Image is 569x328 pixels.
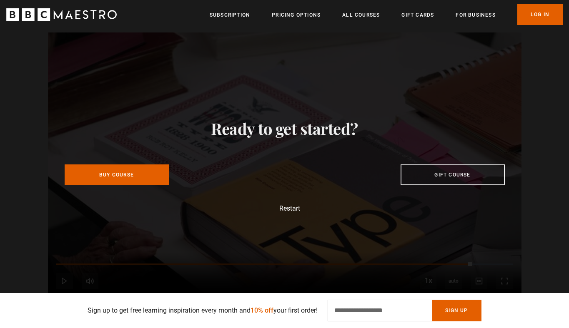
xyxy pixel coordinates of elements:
nav: Primary [210,4,563,25]
video-js: Video Player [48,32,521,298]
a: Buy Course [65,164,169,185]
a: All Courses [342,11,380,19]
a: Subscription [210,11,250,19]
p: Sign up to get free learning inspiration every month and your first order! [88,306,318,316]
button: Restart [269,205,300,212]
a: Gift course [401,164,505,185]
a: Gift Cards [401,11,434,19]
span: 10% off [251,306,273,314]
a: Log In [517,4,563,25]
a: Pricing Options [272,11,321,19]
div: Ready to get started? [61,119,508,138]
svg: BBC Maestro [6,8,117,21]
button: Sign Up [432,300,481,321]
a: For business [456,11,495,19]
